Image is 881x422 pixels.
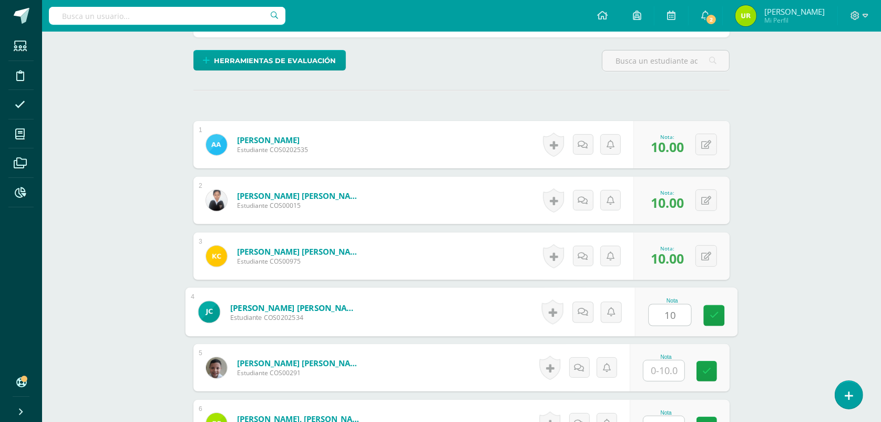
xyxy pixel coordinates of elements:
input: 0-10.0 [649,305,691,326]
span: 10.00 [651,138,684,156]
span: Mi Perfil [764,16,825,25]
span: Estudiante COS0202535 [237,145,308,154]
img: 7f437894e29d02b7b1abd35de6b0bb29.png [198,301,220,323]
span: Estudiante COS00015 [237,201,363,210]
a: Herramientas de evaluación [193,50,346,71]
span: 10.00 [651,249,684,267]
a: [PERSON_NAME] [PERSON_NAME] [237,190,363,201]
span: Estudiante COS0202534 [230,313,360,323]
span: Estudiante COS00975 [237,257,363,266]
div: Nota: [651,133,684,140]
span: [PERSON_NAME] [764,6,825,17]
img: f95862c776b622e65689e480735ee72c.png [206,190,227,211]
img: debec311b4f7d6fe3d27f8e41c608008.png [206,357,227,378]
a: [PERSON_NAME] [PERSON_NAME] [237,358,363,368]
div: Nota: [651,189,684,196]
img: 9a35fde27b4a2c3b2860bbef3c494747.png [735,5,756,26]
span: Herramientas de evaluación [214,51,336,71]
span: Estudiante COS00291 [237,368,363,377]
input: Busca un estudiante aquí... [602,51,729,71]
div: Nota [649,298,696,304]
div: Nota [643,354,689,360]
img: abc227f2337311d2e56f734bf0128021.png [206,246,227,267]
a: [PERSON_NAME] [PERSON_NAME] [230,302,360,313]
img: 84333bef90b1bcd8766f338647b91d61.png [206,134,227,155]
span: 2 [705,14,717,25]
input: 0-10.0 [643,360,684,381]
input: Busca un usuario... [49,7,285,25]
div: Nota [643,410,689,416]
a: [PERSON_NAME] [237,135,308,145]
div: Nota: [651,245,684,252]
a: [PERSON_NAME] [PERSON_NAME] [237,246,363,257]
span: 10.00 [651,194,684,212]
